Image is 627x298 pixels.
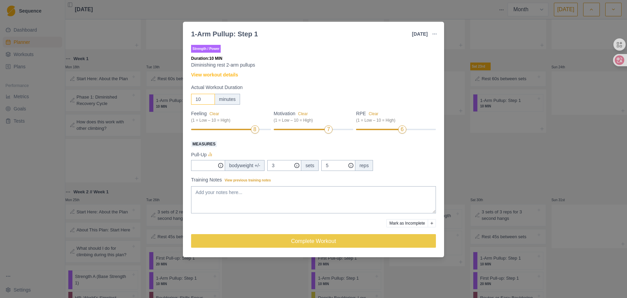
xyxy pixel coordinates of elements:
div: 1-Arm Pullup: Step 1 [191,29,258,39]
button: Complete Workout [191,234,436,248]
button: Mark as Incomplete [386,219,428,227]
label: RPE [356,110,432,123]
div: (1 = Low – 10 = High) [274,117,350,123]
button: Feeling(1 = Low – 10 = High) [209,111,219,116]
div: 6 [401,125,404,134]
div: 8 [253,125,256,134]
p: [DATE] [412,31,428,38]
div: reps [355,160,373,171]
p: Strength / Power [191,45,221,53]
span: View previous training notes [225,178,271,182]
p: Duration: 10 MIN [191,55,436,62]
div: (1 = Low – 10 = High) [356,117,432,123]
div: minutes [215,94,240,105]
p: Pull-Up [191,151,207,158]
button: Add reason [428,219,436,227]
a: View workout details [191,71,238,78]
div: (1 = Low – 10 = High) [191,117,267,123]
div: 7 [327,125,330,134]
button: RPE(1 = Low – 10 = High) [369,111,378,116]
label: Training Notes [191,176,432,183]
div: bodyweight +/- [225,160,265,171]
label: Motivation [274,110,350,123]
label: Actual Workout Duration [191,84,432,91]
div: sets [301,160,319,171]
label: Feeling [191,110,267,123]
button: Motivation(1 = Low – 10 = High) [298,111,308,116]
span: Measures [191,141,217,147]
p: Diminishing rest 2-arm pullups [191,62,436,69]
